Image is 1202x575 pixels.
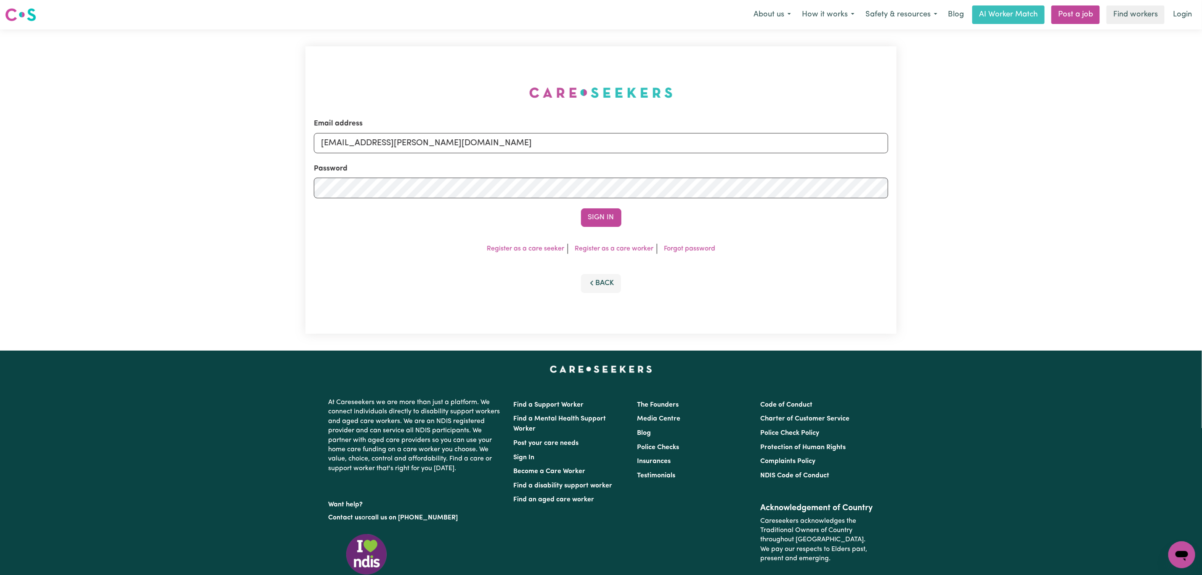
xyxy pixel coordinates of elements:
[760,458,815,465] a: Complaints Policy
[637,472,675,479] a: Testimonials
[514,440,579,447] a: Post your care needs
[314,118,363,129] label: Email address
[972,5,1045,24] a: AI Worker Match
[760,503,873,513] h2: Acknowledgement of Country
[514,415,606,432] a: Find a Mental Health Support Worker
[637,430,651,437] a: Blog
[329,497,504,509] p: Want help?
[487,245,564,252] a: Register as a care seeker
[368,514,458,521] a: call us on [PHONE_NUMBER]
[637,415,680,422] a: Media Centre
[637,402,679,408] a: The Founders
[1168,541,1195,568] iframe: Button to launch messaging window, conversation in progress
[1168,5,1197,24] a: Login
[5,5,36,24] a: Careseekers logo
[514,468,586,475] a: Become a Care Worker
[1106,5,1165,24] a: Find workers
[760,415,849,422] a: Charter of Customer Service
[329,514,362,521] a: Contact us
[760,402,812,408] a: Code of Conduct
[760,513,873,567] p: Careseekers acknowledges the Traditional Owners of Country throughout [GEOGRAPHIC_DATA]. We pay o...
[314,133,888,153] input: Email address
[575,245,653,252] a: Register as a care worker
[550,366,652,373] a: Careseekers home page
[5,7,36,22] img: Careseekers logo
[329,394,504,477] p: At Careseekers we are more than just a platform. We connect individuals directly to disability su...
[314,163,348,174] label: Password
[760,444,846,451] a: Protection of Human Rights
[860,6,943,24] button: Safety & resources
[748,6,796,24] button: About us
[514,454,535,461] a: Sign In
[1051,5,1100,24] a: Post a job
[943,5,969,24] a: Blog
[637,444,679,451] a: Police Checks
[581,274,621,293] button: Back
[514,402,584,408] a: Find a Support Worker
[664,245,715,252] a: Forgot password
[796,6,860,24] button: How it works
[637,458,671,465] a: Insurances
[514,482,613,489] a: Find a disability support worker
[760,472,829,479] a: NDIS Code of Conduct
[514,496,594,503] a: Find an aged care worker
[329,510,504,526] p: or
[760,430,819,437] a: Police Check Policy
[581,208,621,227] button: Sign In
